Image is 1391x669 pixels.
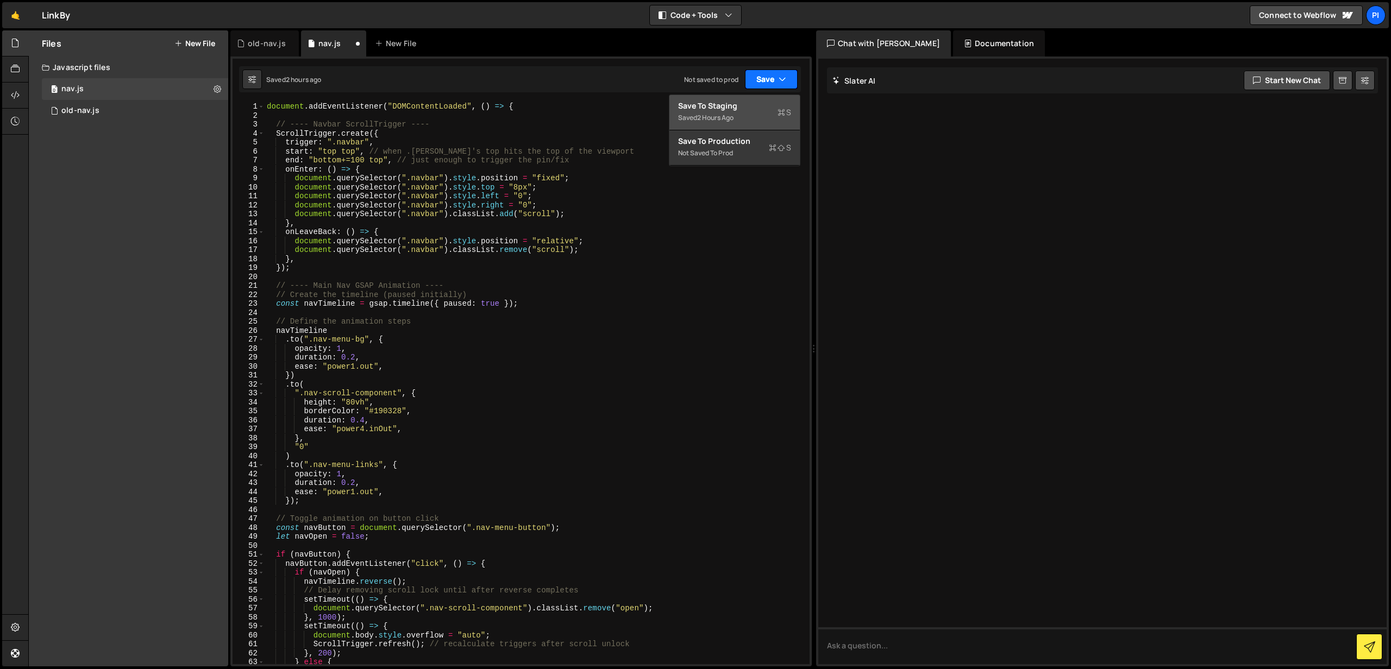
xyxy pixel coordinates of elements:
[697,113,734,122] div: 2 hours ago
[233,308,265,318] div: 24
[233,568,265,577] div: 53
[233,649,265,658] div: 62
[233,219,265,228] div: 14
[816,30,951,56] div: Chat with [PERSON_NAME]
[233,245,265,255] div: 17
[233,111,265,121] div: 2
[745,70,798,89] button: Save
[51,86,58,94] span: 0
[233,488,265,497] div: 44
[233,380,265,389] div: 32
[233,237,265,246] div: 16
[233,613,265,622] div: 58
[233,460,265,470] div: 41
[233,156,265,165] div: 7
[233,281,265,291] div: 21
[233,389,265,398] div: 33
[233,604,265,613] div: 57
[233,362,265,371] div: 30
[233,496,265,506] div: 45
[233,326,265,336] div: 26
[233,129,265,138] div: 4
[769,142,791,153] span: S
[29,56,228,78] div: Javascript files
[233,192,265,201] div: 11
[669,94,800,166] div: Code + Tools
[678,100,791,111] div: Save to Staging
[233,595,265,604] div: 56
[233,371,265,380] div: 31
[233,407,265,416] div: 35
[42,78,228,100] div: 17098/47144.js
[233,228,265,237] div: 15
[233,658,265,667] div: 63
[61,84,84,94] div: nav.js
[1366,5,1386,25] a: Pi
[233,165,265,174] div: 8
[233,425,265,434] div: 37
[233,550,265,559] div: 51
[174,39,215,48] button: New File
[233,434,265,443] div: 38
[233,183,265,192] div: 10
[233,577,265,586] div: 54
[669,130,800,166] button: Save to ProductionS Not saved to prod
[233,640,265,649] div: 61
[233,102,265,111] div: 1
[233,174,265,183] div: 9
[233,353,265,362] div: 29
[233,443,265,452] div: 39
[1244,71,1330,90] button: Start new chat
[678,136,791,147] div: Save to Production
[42,37,61,49] h2: Files
[233,138,265,147] div: 5
[953,30,1045,56] div: Documentation
[233,273,265,282] div: 20
[832,75,876,86] h2: Slater AI
[233,344,265,354] div: 28
[266,75,322,84] div: Saved
[233,631,265,640] div: 60
[233,586,265,595] div: 55
[233,201,265,210] div: 12
[2,2,29,28] a: 🤙
[233,470,265,479] div: 42
[233,514,265,523] div: 47
[233,523,265,533] div: 48
[42,9,70,22] div: LinkBy
[233,147,265,156] div: 6
[233,559,265,569] div: 52
[1250,5,1363,25] a: Connect to Webflow
[233,299,265,308] div: 23
[233,263,265,273] div: 19
[233,478,265,488] div: 43
[233,398,265,407] div: 34
[233,120,265,129] div: 3
[678,111,791,124] div: Saved
[233,335,265,344] div: 27
[678,147,791,160] div: Not saved to prod
[233,622,265,631] div: 59
[318,38,341,49] div: nav.js
[375,38,421,49] div: New File
[233,291,265,300] div: 22
[233,416,265,425] div: 36
[42,100,228,122] div: 17098/47260.js
[650,5,741,25] button: Code + Tools
[684,75,738,84] div: Not saved to prod
[233,541,265,551] div: 50
[233,255,265,264] div: 18
[233,506,265,515] div: 46
[286,75,322,84] div: 2 hours ago
[778,107,791,118] span: S
[669,95,800,130] button: Save to StagingS Saved2 hours ago
[233,532,265,541] div: 49
[61,106,99,116] div: old-nav.js
[233,452,265,461] div: 40
[233,317,265,326] div: 25
[248,38,286,49] div: old-nav.js
[233,210,265,219] div: 13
